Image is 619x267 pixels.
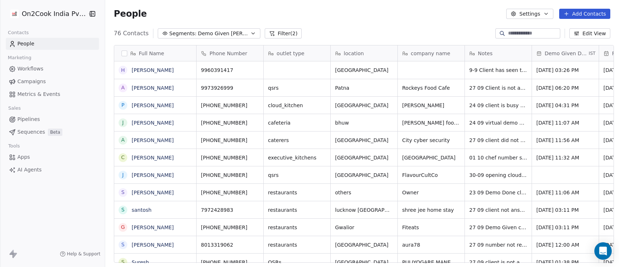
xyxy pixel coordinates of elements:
span: restaurants [268,224,326,231]
span: lucknow [GEOGRAPHIC_DATA] [335,206,393,214]
span: [DATE] 11:07 AM [536,119,594,126]
div: A [121,136,125,144]
a: Suresh [132,259,149,265]
div: outlet type [264,45,330,61]
a: [PERSON_NAME] [132,120,174,126]
a: People [6,38,99,50]
span: [PHONE_NUMBER] [201,189,259,196]
div: S [121,258,124,266]
span: Notes [478,50,492,57]
span: Patna [335,84,393,92]
span: People [114,8,147,19]
span: 27 09 client is not answering calls 12 09 client said he will get back as he is currently travell... [469,259,527,266]
a: [PERSON_NAME] [132,155,174,161]
a: SequencesBeta [6,126,99,138]
span: [GEOGRAPHIC_DATA] [335,154,393,161]
a: AI Agents [6,164,99,176]
span: 27 09 client did not answer call 18 09 client did not answer call 02-09 10:50 demo reconfirmed 01... [469,137,527,144]
a: [PERSON_NAME] [132,190,174,195]
span: restaurants [268,189,326,196]
span: [PHONE_NUMBER] [201,119,259,126]
a: [PERSON_NAME] [132,102,174,108]
span: [PERSON_NAME] [402,102,460,109]
span: restaurants [268,241,326,248]
div: Demo Given DateIST [532,45,599,61]
a: Metrics & Events [6,88,99,100]
span: Help & Support [67,251,100,257]
a: Apps [6,151,99,163]
a: [PERSON_NAME] [132,137,174,143]
span: Gwalior [335,224,393,231]
span: 30-09 opening cloud kitchen demo assigned for 1 [DATE] 16:37 did not pick up call WA sent [469,171,527,179]
span: Sales [5,103,24,114]
span: restaurants [268,206,326,214]
span: 9-9 Client has seen the Virtual demo will update soon for ambassador. before that he wants to hav... [469,66,527,74]
span: [DATE] 03:26 PM [536,66,594,74]
div: S [121,189,124,196]
span: Marketing [5,52,34,63]
div: Full Name [114,45,196,61]
a: [PERSON_NAME] [132,85,174,91]
span: 23 09 Demo Done client will plan for a onsite demo post [DATE] with both of his son. 1 son is in ... [469,189,527,196]
span: [DATE] 01:38 PM [536,259,594,266]
div: A [121,84,125,92]
span: 24 09 client is busy will call back once she is free. 18 9 Client virtual demo done CLient needs ... [469,102,527,109]
span: [PERSON_NAME] food and beverages [402,119,460,126]
span: [GEOGRAPHIC_DATA] [335,66,393,74]
img: on2cook%20logo-04%20copy.jpg [10,9,19,18]
span: [DATE] 11:56 AM [536,137,594,144]
span: [GEOGRAPHIC_DATA] [402,154,460,161]
span: [DATE] 11:32 AM [536,154,594,161]
span: aura78 [402,241,460,248]
span: [PHONE_NUMBER] [201,102,259,109]
span: Rockeys Food Cafe [402,84,460,92]
span: cafeteria [268,119,326,126]
div: H [121,66,125,74]
span: Demo Given Date [545,50,587,57]
span: 27 09 Client is not answering calls 22 09 client plan is on hold as his team is still looking for... [469,84,527,92]
a: Pipelines [6,113,99,125]
span: Apps [17,153,30,161]
a: Campaigns [6,76,99,88]
span: [DATE] 04:31 PM [536,102,594,109]
a: Workflows [6,63,99,75]
span: Demo Given [PERSON_NAME] [198,30,249,37]
span: Full Name [139,50,164,57]
span: Phone Number [210,50,247,57]
div: S [121,241,124,248]
span: company name [411,50,450,57]
button: On2Cook India Pvt. Ltd. [9,8,83,20]
span: 76 Contacts [114,29,149,38]
span: [PHONE_NUMBER] [201,171,259,179]
span: 9973926999 [201,84,259,92]
span: 27 09 number not reachable 11 09 client not answering calls 27 08 client not answering calls 20-0... [469,241,527,248]
button: Filter(2) [265,28,302,39]
span: [GEOGRAPHIC_DATA] [335,171,393,179]
span: On2Cook India Pvt. Ltd. [22,9,86,19]
span: [DATE] 03:11 PM [536,224,594,231]
div: company name [398,45,465,61]
span: Workflows [17,65,44,73]
span: FlavourCultCo [402,171,460,179]
span: Owner [402,189,460,196]
a: [PERSON_NAME] [132,172,174,178]
span: 27 09 Demo Given client has asked for quote have shared the same with full accessories @ 1.70 inc... [469,224,527,231]
button: Add Contacts [559,9,610,19]
span: [GEOGRAPHIC_DATA] [335,241,393,248]
span: [GEOGRAPHIC_DATA] [335,259,393,266]
div: J [122,119,124,126]
span: caterers [268,137,326,144]
span: Tools [5,141,23,151]
span: 27 09 client not answering calls 18 09 client not answering calls 9-9 demo planned for [DATE] 2 p... [469,206,527,214]
div: P [121,101,124,109]
button: Settings [506,9,553,19]
span: IST [589,50,596,56]
span: [DATE] 06:20 PM [536,84,594,92]
span: [DATE] 03:11 PM [536,206,594,214]
span: QSRs [268,259,326,266]
span: [GEOGRAPHIC_DATA] [335,102,393,109]
span: Beta [48,129,62,136]
span: Sequences [17,128,45,136]
span: [PHONE_NUMBER] [201,224,259,231]
div: grid [114,61,197,263]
